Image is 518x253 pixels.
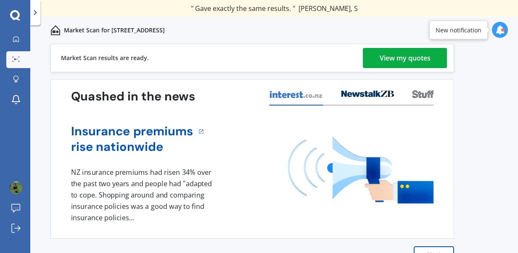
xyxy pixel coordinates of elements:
p: Market Scan for [STREET_ADDRESS] [64,26,165,34]
div: NZ insurance premiums had risen 34% over the past two years and people had "adapted to cope. Shop... [71,167,215,223]
a: rise nationwide [71,139,193,155]
div: New notification [436,26,481,34]
div: Market Scan results are ready. [61,44,149,72]
a: View my quotes [363,48,447,68]
img: media image [288,137,433,203]
h3: Quashed in the news [71,89,195,104]
div: View my quotes [380,48,431,68]
img: ACg8ocIR0sWoTmc8clID58_6n7mI2abnQvQjo3V8BmIC23qrRPdtG14=s96-c [10,182,22,194]
a: Insurance premiums [71,124,193,139]
img: home-and-contents.b802091223b8502ef2dd.svg [50,25,61,35]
